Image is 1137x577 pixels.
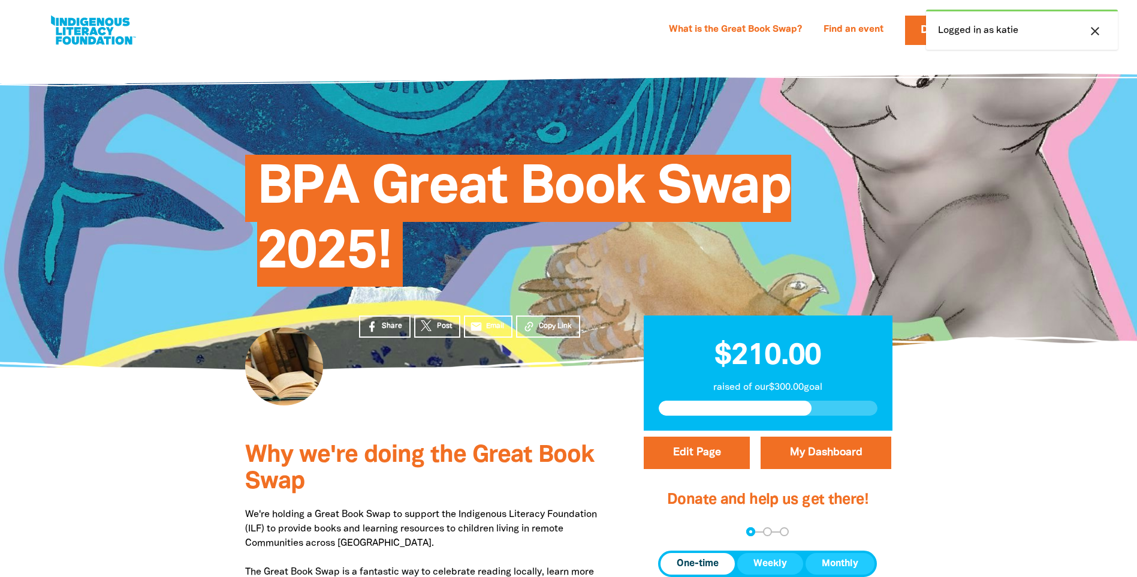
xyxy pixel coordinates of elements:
[806,553,874,575] button: Monthly
[1088,24,1102,38] i: close
[746,527,755,536] button: Navigate to step 1 of 3 to enter your donation amount
[1084,23,1106,39] button: close
[761,437,891,469] a: My Dashboard
[753,557,787,571] span: Weekly
[714,342,821,370] span: $210.00
[662,20,809,40] a: What is the Great Book Swap?
[667,493,868,507] span: Donate and help us get there!
[659,380,877,395] p: raised of our $300.00 goal
[905,16,981,45] a: Donate
[816,20,891,40] a: Find an event
[359,315,411,338] a: Share
[822,557,858,571] span: Monthly
[763,527,772,536] button: Navigate to step 2 of 3 to enter your details
[658,551,877,577] div: Donation frequency
[516,315,580,338] button: Copy Link
[464,315,513,338] a: emailEmail
[926,10,1118,50] div: Logged in as katie
[661,553,735,575] button: One-time
[677,557,719,571] span: One-time
[644,437,750,469] button: Edit Page
[437,321,452,332] span: Post
[737,553,803,575] button: Weekly
[257,164,791,287] span: BPA Great Book Swap 2025!
[245,444,594,493] span: Why we're doing the Great Book Swap
[470,320,482,333] i: email
[486,321,504,332] span: Email
[414,315,460,338] a: Post
[382,321,402,332] span: Share
[780,527,789,536] button: Navigate to step 3 of 3 to enter your payment details
[539,321,572,332] span: Copy Link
